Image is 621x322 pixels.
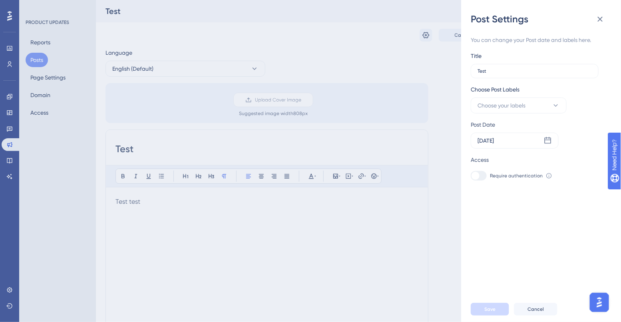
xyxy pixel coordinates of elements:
div: Access [471,155,489,165]
input: Type the value [478,68,592,74]
span: Need Help? [19,2,50,12]
span: Save [484,306,496,312]
div: You can change your Post date and labels here. [471,35,605,45]
button: Choose your labels [471,97,567,113]
span: Choose your labels [478,101,525,110]
span: Require authentication [490,173,543,179]
iframe: UserGuiding AI Assistant Launcher [587,290,611,314]
div: Post Settings [471,13,611,26]
button: Cancel [514,303,557,316]
button: Save [471,303,509,316]
div: Title [471,51,482,61]
div: [DATE] [478,136,494,145]
div: Post Date [471,120,601,129]
span: Choose Post Labels [471,85,519,94]
span: Cancel [527,306,544,312]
